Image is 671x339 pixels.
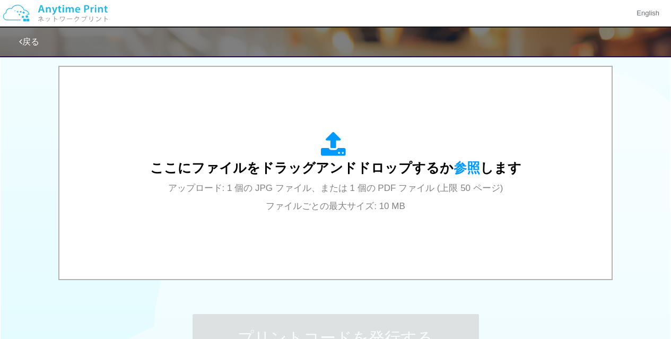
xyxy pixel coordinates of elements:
span: ここにファイルをドラッグアンドドロップするか します [150,160,521,175]
a: 戻る [19,37,39,46]
span: アップロード: 1 個の JPG ファイル、または 1 個の PDF ファイル (上限 50 ページ) ファイルごとの最大サイズ: 10 MB [168,183,503,211]
span: 参照 [454,160,480,175]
